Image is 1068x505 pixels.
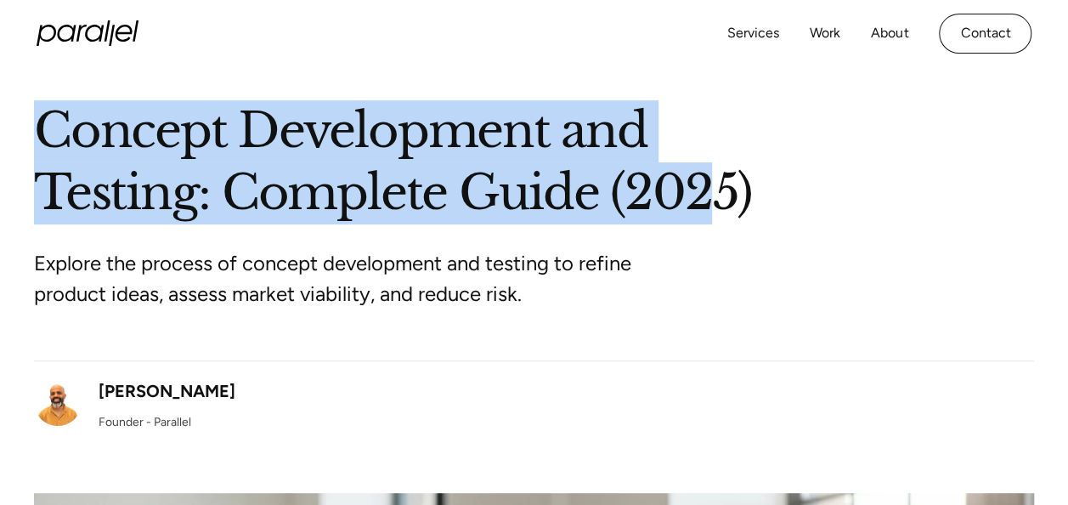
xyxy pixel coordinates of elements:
a: Services [727,21,779,46]
a: About [871,21,908,46]
h1: Concept Development and Testing: Complete Guide (2025) [34,100,1034,224]
img: Robin Dhanwani [34,378,82,426]
p: Explore the process of concept development and testing to refine product ideas, assess market via... [34,248,671,309]
a: [PERSON_NAME]Founder - Parallel [34,378,235,432]
a: home [37,20,138,46]
a: Work [810,21,840,46]
a: Contact [939,14,1031,54]
div: Founder - Parallel [99,413,191,431]
div: [PERSON_NAME] [99,378,235,404]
